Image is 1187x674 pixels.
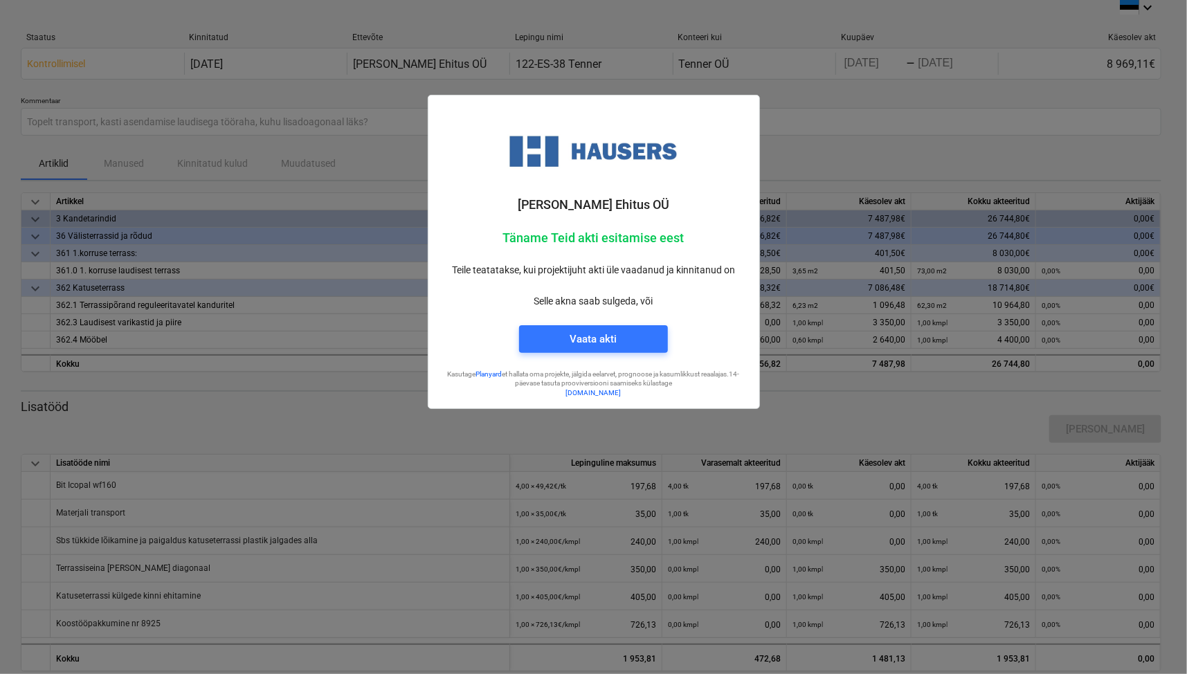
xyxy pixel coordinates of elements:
[476,370,502,378] a: Planyard
[440,197,748,213] p: [PERSON_NAME] Ehitus OÜ
[566,389,622,397] a: [DOMAIN_NAME]
[570,330,617,348] div: Vaata akti
[440,230,748,246] p: Täname Teid akti esitamise eest
[440,263,748,277] p: Teile teatatakse, kui projektijuht akti üle vaadanud ja kinnitanud on
[440,370,748,388] p: Kasutage et hallata oma projekte, jälgida eelarvet, prognoose ja kasumlikkust reaalajas. 14-päeva...
[440,294,748,309] p: Selle akna saab sulgeda, või
[519,325,668,353] button: Vaata akti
